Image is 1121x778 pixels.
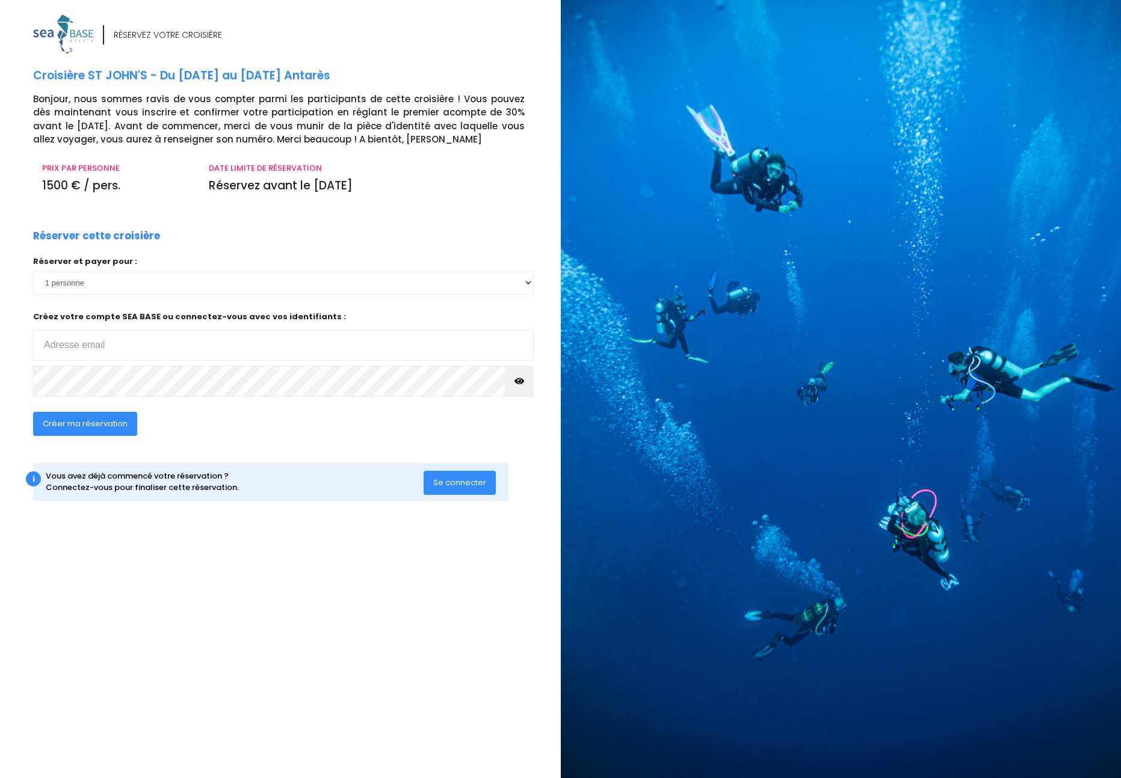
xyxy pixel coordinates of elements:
button: Créer ma réservation [33,412,137,436]
div: RÉSERVEZ VOTRE CROISIÈRE [114,29,222,41]
div: Vous avez déjà commencé votre réservation ? Connectez-vous pour finaliser cette réservation. [46,470,424,494]
p: DATE LIMITE DE RÉSERVATION [209,162,524,174]
span: Se connecter [433,477,486,488]
p: 1500 € / pers. [42,177,191,195]
p: Croisière ST JOHN'S - Du [DATE] au [DATE] Antarès [33,67,552,85]
input: Adresse email [33,329,534,361]
a: Se connecter [424,477,496,487]
p: Réservez avant le [DATE] [209,177,524,195]
p: Réserver et payer pour : [33,256,534,268]
p: Créez votre compte SEA BASE ou connectez-vous avec vos identifiants : [33,311,534,361]
span: Créer ma réservation [43,418,128,429]
img: logo_color1.png [33,14,93,54]
div: i [26,471,41,486]
button: Se connecter [424,471,496,495]
p: PRIX PAR PERSONNE [42,162,191,174]
p: Bonjour, nous sommes ravis de vous compter parmi les participants de cette croisière ! Vous pouve... [33,93,552,147]
p: Réserver cette croisière [33,228,160,244]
